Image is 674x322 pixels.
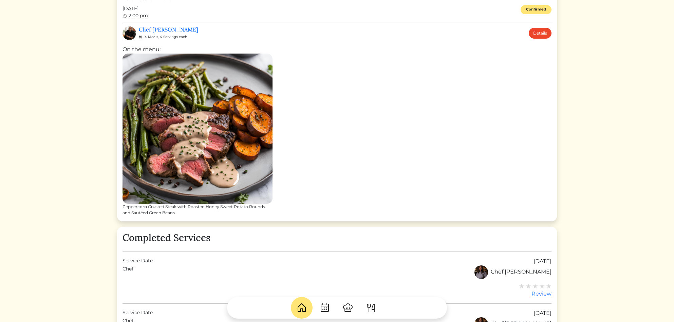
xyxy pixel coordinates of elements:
img: 3e6ad4af7e4941a98703f3f526bf3736 [474,265,488,279]
div: Chef [123,265,133,279]
span: 4 Meals, 4 Servings each [145,35,187,39]
img: fork_knife_small-8e8c56121c6ac9ad617f7f0151facf9cb574b427d2b27dceffcaf97382ddc7e7.svg [139,35,142,39]
img: CalendarDots-5bcf9d9080389f2a281d69619e1c85352834be518fbc73d9501aef674afc0d57.svg [319,302,330,313]
a: Peppercorn Crusted Steak with Roasted Honey Sweet Potato Rounds and Sautéed Green Beans [123,54,273,216]
img: gray_star-a9743cfc725de93cdbfd37d9aa5936eef818df36360e3832adb92d34c2242183.svg [546,283,551,289]
img: ChefHat-a374fb509e4f37eb0702ca99f5f64f3b6956810f32a249b33092029f8484b388.svg [342,302,353,313]
div: Chef [PERSON_NAME] [474,265,551,279]
a: Chef [PERSON_NAME] [139,26,198,33]
div: Peppercorn Crusted Steak with Roasted Honey Sweet Potato Rounds and Sautéed Green Beans [123,204,273,216]
div: [DATE] [533,257,551,265]
a: Details [529,28,551,39]
div: Service Date [123,257,153,265]
img: clock-b05ee3d0f9935d60bc54650fc25b6257a00041fd3bdc39e3e98414568feee22d.svg [123,14,127,19]
img: ForkKnife-55491504ffdb50bab0c1e09e7649658475375261d09fd45db06cec23bce548bf.svg [366,302,376,313]
a: Review [519,282,551,298]
span: [DATE] [123,5,148,12]
div: On the menu: [123,45,551,216]
div: Review [519,290,551,298]
img: House-9bf13187bcbb5817f509fe5e7408150f90897510c4275e13d0d5fca38e0b5951.svg [296,302,307,313]
img: gray_star-a9743cfc725de93cdbfd37d9aa5936eef818df36360e3832adb92d34c2242183.svg [526,283,531,289]
img: gray_star-a9743cfc725de93cdbfd37d9aa5936eef818df36360e3832adb92d34c2242183.svg [519,283,524,289]
span: 2:00 pm [129,13,148,19]
img: gray_star-a9743cfc725de93cdbfd37d9aa5936eef818df36360e3832adb92d34c2242183.svg [539,283,545,289]
h3: Completed Services [123,232,551,244]
img: gray_star-a9743cfc725de93cdbfd37d9aa5936eef818df36360e3832adb92d34c2242183.svg [532,283,538,289]
img: a8ea2348a1285081249d78c679538599 [123,26,136,40]
img: Peppercorn Crusted Steak with Roasted Honey Sweet Potato Rounds and Sautéed Green Beans [123,54,273,203]
div: Confirmed [521,5,551,14]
